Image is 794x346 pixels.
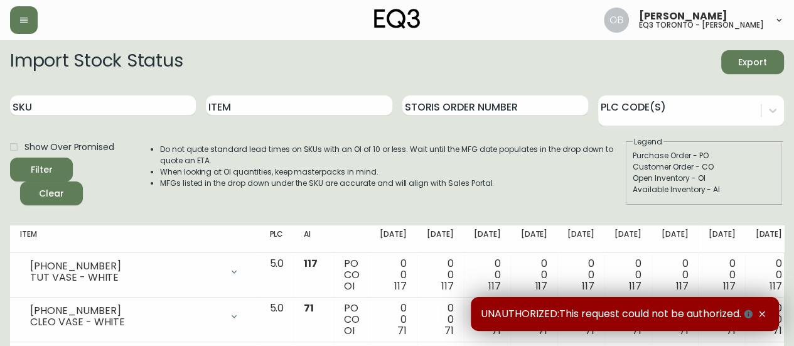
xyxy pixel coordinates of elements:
[745,225,792,253] th: [DATE]
[259,225,294,253] th: PLC
[427,303,454,337] div: 0 0
[557,225,604,253] th: [DATE]
[510,225,557,253] th: [DATE]
[160,166,625,178] li: When looking at OI quantities, keep masterpacks in mind.
[652,225,699,253] th: [DATE]
[30,272,222,283] div: TUT VASE - WHITE
[520,258,547,292] div: 0 0
[604,8,629,33] img: 8e0065c524da89c5c924d5ed86cfe468
[582,279,594,293] span: 117
[770,279,782,293] span: 117
[676,279,689,293] span: 117
[614,258,641,292] div: 0 0
[481,307,755,321] span: UNAUTHORIZED:This request could not be authorized.
[721,50,784,74] button: Export
[639,11,727,21] span: [PERSON_NAME]
[698,225,745,253] th: [DATE]
[259,298,294,342] td: 5.0
[380,258,407,292] div: 0 0
[370,225,417,253] th: [DATE]
[20,181,83,205] button: Clear
[344,303,360,337] div: PO CO
[633,173,776,184] div: Open Inventory - OI
[30,261,222,272] div: [PHONE_NUMBER]
[417,225,464,253] th: [DATE]
[344,279,355,293] span: OI
[294,225,334,253] th: AI
[344,258,360,292] div: PO CO
[633,184,776,195] div: Available Inventory - AI
[464,225,511,253] th: [DATE]
[427,258,454,292] div: 0 0
[160,144,625,166] li: Do not quote standard lead times on SKUs with an OI of 10 or less. Wait until the MFG date popula...
[160,178,625,189] li: MFGs listed in the drop down under the SKU are accurate and will align with Sales Portal.
[10,225,259,253] th: Item
[24,141,114,154] span: Show Over Promised
[535,279,547,293] span: 117
[374,9,421,29] img: logo
[380,303,407,337] div: 0 0
[394,279,407,293] span: 117
[488,279,501,293] span: 117
[31,162,53,178] div: Filter
[259,253,294,298] td: 5.0
[20,258,249,286] div: [PHONE_NUMBER]TUT VASE - WHITE
[304,301,314,315] span: 71
[444,323,454,338] span: 71
[633,150,776,161] div: Purchase Order - PO
[30,186,73,202] span: Clear
[708,258,735,292] div: 0 0
[397,323,407,338] span: 71
[344,323,355,338] span: OI
[474,258,501,292] div: 0 0
[10,158,73,181] button: Filter
[639,21,764,29] h5: eq3 toronto - [PERSON_NAME]
[633,161,776,173] div: Customer Order - CO
[10,50,183,74] h2: Import Stock Status
[633,136,663,148] legend: Legend
[629,279,641,293] span: 117
[604,225,652,253] th: [DATE]
[30,305,222,316] div: [PHONE_NUMBER]
[304,256,318,271] span: 117
[755,258,782,292] div: 0 0
[30,316,222,328] div: CLEO VASE - WHITE
[20,303,249,330] div: [PHONE_NUMBER]CLEO VASE - WHITE
[567,258,594,292] div: 0 0
[773,323,782,338] span: 71
[722,279,735,293] span: 117
[731,55,774,70] span: Export
[662,258,689,292] div: 0 0
[441,279,454,293] span: 117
